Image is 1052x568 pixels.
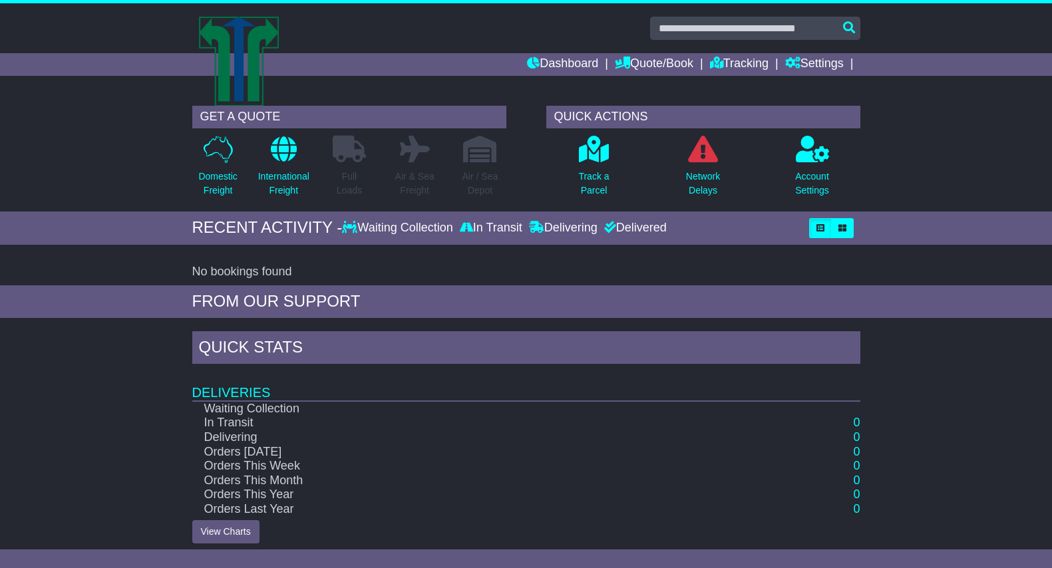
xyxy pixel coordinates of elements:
[192,106,506,128] div: GET A QUOTE
[192,367,860,401] td: Deliveries
[546,106,860,128] div: QUICK ACTIONS
[198,135,238,205] a: DomesticFreight
[853,445,860,458] a: 0
[192,331,860,367] div: Quick Stats
[853,416,860,429] a: 0
[192,488,765,502] td: Orders This Year
[795,170,829,198] p: Account Settings
[578,170,609,198] p: Track a Parcel
[527,53,598,76] a: Dashboard
[333,170,366,198] p: Full Loads
[192,474,765,488] td: Orders This Month
[853,430,860,444] a: 0
[192,401,765,416] td: Waiting Collection
[785,53,844,76] a: Settings
[192,218,343,237] div: RECENT ACTIVITY -
[395,170,435,198] p: Air & Sea Freight
[192,459,765,474] td: Orders This Week
[192,265,860,279] div: No bookings found
[853,502,860,515] a: 0
[192,502,765,517] td: Orders Last Year
[192,430,765,445] td: Delivering
[853,488,860,501] a: 0
[192,292,860,311] div: FROM OUR SUPPORT
[615,53,693,76] a: Quote/Book
[258,135,310,205] a: InternationalFreight
[192,520,260,543] a: View Charts
[853,474,860,487] a: 0
[578,135,610,205] a: Track aParcel
[710,53,769,76] a: Tracking
[601,221,667,235] div: Delivered
[853,459,860,472] a: 0
[685,135,721,205] a: NetworkDelays
[198,170,237,198] p: Domestic Freight
[192,445,765,460] td: Orders [DATE]
[462,170,498,198] p: Air / Sea Depot
[686,170,720,198] p: Network Delays
[342,221,456,235] div: Waiting Collection
[258,170,309,198] p: International Freight
[794,135,830,205] a: AccountSettings
[192,416,765,430] td: In Transit
[456,221,526,235] div: In Transit
[526,221,601,235] div: Delivering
